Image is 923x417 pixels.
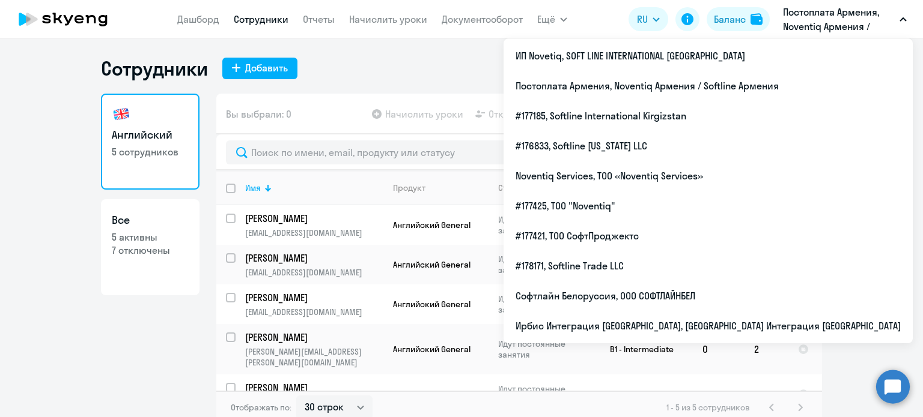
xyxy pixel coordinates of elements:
p: [EMAIL_ADDRESS][DOMAIN_NAME] [245,227,383,238]
div: Продукт [393,182,425,193]
a: [PERSON_NAME] [245,291,383,304]
p: 5 активны [112,230,189,244]
span: Английский General [393,299,471,310]
p: [PERSON_NAME] [245,331,381,344]
p: Идут постоянные занятия [498,254,580,275]
div: Имя [245,182,383,193]
a: [PERSON_NAME] [245,212,383,225]
td: 0 [693,374,745,414]
p: [PERSON_NAME] [245,212,381,225]
div: Статус [498,182,524,193]
span: RU [637,12,648,26]
div: Имя [245,182,261,193]
span: Английский General [393,389,471,400]
img: english [112,104,131,124]
input: Поиск по имени, email, продукту или статусу [226,140,812,164]
div: Статус [498,182,580,193]
div: Добавить [245,61,288,75]
h3: Английский [112,127,189,143]
div: Продукт [393,182,488,193]
a: Отчеты [303,13,335,25]
h3: Все [112,212,189,228]
p: [PERSON_NAME][EMAIL_ADDRESS][PERSON_NAME][DOMAIN_NAME] [245,346,383,368]
p: [PERSON_NAME] [245,381,381,394]
a: [PERSON_NAME] [245,381,383,394]
p: Идут постоянные занятия [498,338,580,360]
p: 7 отключены [112,244,189,257]
a: Сотрудники [234,13,288,25]
p: [PERSON_NAME] [245,251,381,265]
a: [PERSON_NAME] [245,251,383,265]
h1: Сотрудники [101,56,208,80]
a: [PERSON_NAME] [245,331,383,344]
ul: Ещё [504,38,913,343]
p: 5 сотрудников [112,145,189,158]
a: Дашборд [177,13,219,25]
p: Идут постоянные занятия [498,383,580,405]
p: [PERSON_NAME] [245,291,381,304]
td: A2 - Pre-Intermediate [581,374,693,414]
p: Постоплата Армения, Noventiq Армения / Softline Армения [783,5,895,34]
span: Английский General [393,259,471,270]
td: 2 [745,324,788,374]
p: Идут постоянные занятия [498,214,580,236]
td: B1 - Intermediate [581,324,693,374]
img: balance [751,13,763,25]
a: Все5 активны7 отключены [101,199,200,295]
td: 8 [745,374,788,414]
p: Идут постоянные занятия [498,293,580,315]
span: Ещё [537,12,555,26]
span: Вы выбрали: 0 [226,107,291,121]
span: Английский General [393,220,471,230]
div: Баланс [714,12,746,26]
a: Начислить уроки [349,13,427,25]
a: Документооборот [442,13,523,25]
p: [EMAIL_ADDRESS][DOMAIN_NAME] [245,267,383,278]
button: Балансbalance [707,7,770,31]
span: 1 - 5 из 5 сотрудников [666,402,750,413]
a: Английский5 сотрудников [101,94,200,190]
p: [EMAIL_ADDRESS][DOMAIN_NAME] [245,307,383,317]
td: 0 [693,324,745,374]
button: RU [629,7,668,31]
span: Отображать по: [231,402,291,413]
span: Английский General [393,344,471,355]
button: Постоплата Армения, Noventiq Армения / Softline Армения [777,5,913,34]
button: Ещё [537,7,567,31]
button: Добавить [222,58,297,79]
